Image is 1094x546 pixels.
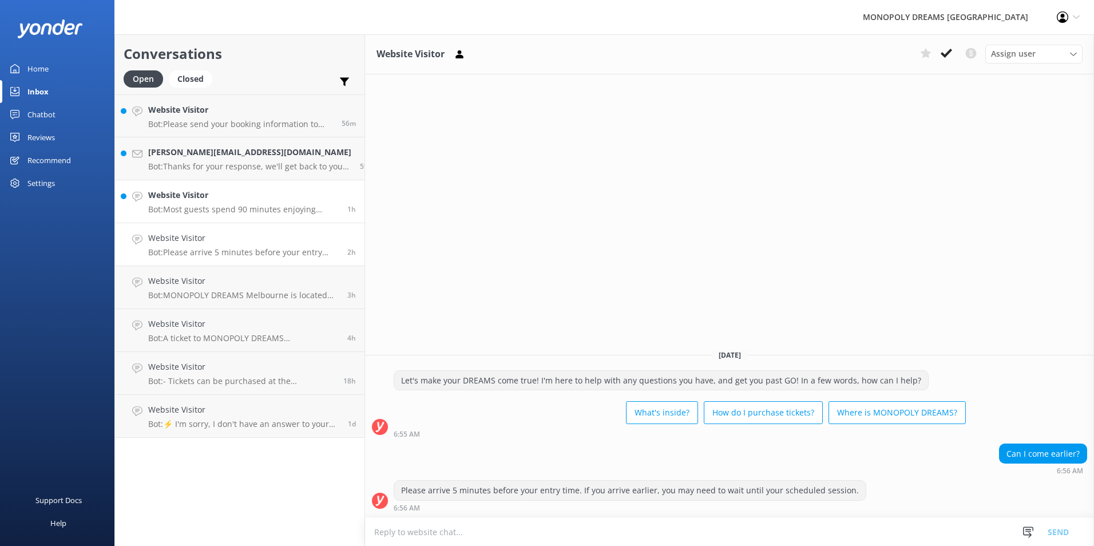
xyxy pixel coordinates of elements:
[148,161,351,172] p: Bot: Thanks for your response, we'll get back to you as soon as we can during opening hours.
[148,290,339,300] p: Bot: MONOPOLY DREAMS Melbourne is located on the Lower Ground Floor of [GEOGRAPHIC_DATA]. To acce...
[394,430,966,438] div: Oct 02 2025 06:55am (UTC +10:00) Australia/Sydney
[347,247,356,257] span: Oct 02 2025 06:56am (UTC +10:00) Australia/Sydney
[169,70,212,88] div: Closed
[115,180,364,223] a: Website VisitorBot:Most guests spend 90 minutes enjoying MONOPOLY DREAMS [GEOGRAPHIC_DATA]. Once ...
[394,431,420,438] strong: 6:55 AM
[148,247,339,258] p: Bot: Please arrive 5 minutes before your entry time. If you arrive earlier, you may need to wait ...
[115,94,364,137] a: Website VisitorBot:Please send your booking information to [EMAIL_ADDRESS][DOMAIN_NAME], and one ...
[115,309,364,352] a: Website VisitorBot:A ticket to MONOPOLY DREAMS [GEOGRAPHIC_DATA] includes access to Mr. Monopoly’...
[17,19,83,38] img: yonder-white-logo.png
[148,419,339,429] p: Bot: ⚡ I'm sorry, I don't have an answer to your question. Could you please try rephrasing your q...
[35,489,82,512] div: Support Docs
[115,266,364,309] a: Website VisitorBot:MONOPOLY DREAMS Melbourne is located on the Lower Ground Floor of [GEOGRAPHIC_...
[148,104,333,116] h4: Website Visitor
[394,481,866,500] div: Please arrive 5 minutes before your entry time. If you arrive earlier, you may need to wait until...
[829,401,966,424] button: Where is MONOPOLY DREAMS?
[27,126,55,149] div: Reviews
[704,401,823,424] button: How do I purchase tickets?
[115,137,364,180] a: [PERSON_NAME][EMAIL_ADDRESS][DOMAIN_NAME]Bot:Thanks for your response, we'll get back to you as s...
[148,204,339,215] p: Bot: Most guests spend 90 minutes enjoying MONOPOLY DREAMS [GEOGRAPHIC_DATA]. Once inside, you ar...
[148,361,335,373] h4: Website Visitor
[148,376,335,386] p: Bot: - Tickets can be purchased at the admissions desk or online. However, group booking discount...
[27,80,49,103] div: Inbox
[347,290,356,300] span: Oct 02 2025 05:03am (UTC +10:00) Australia/Sydney
[115,352,364,395] a: Website VisitorBot:- Tickets can be purchased at the admissions desk or online. However, group bo...
[394,505,420,512] strong: 6:56 AM
[148,189,339,201] h4: Website Visitor
[148,146,351,159] h4: [PERSON_NAME][EMAIL_ADDRESS][DOMAIN_NAME]
[348,419,356,429] span: Oct 01 2025 02:20am (UTC +10:00) Australia/Sydney
[27,57,49,80] div: Home
[115,223,364,266] a: Website VisitorBot:Please arrive 5 minutes before your entry time. If you arrive earlier, you may...
[27,149,71,172] div: Recommend
[985,45,1083,63] div: Assign User
[342,118,356,128] span: Oct 02 2025 08:01am (UTC +10:00) Australia/Sydney
[50,512,66,535] div: Help
[376,47,445,62] h3: Website Visitor
[394,504,866,512] div: Oct 02 2025 06:56am (UTC +10:00) Australia/Sydney
[124,70,163,88] div: Open
[360,161,374,171] span: Oct 02 2025 07:58am (UTC +10:00) Australia/Sydney
[148,403,339,416] h4: Website Visitor
[991,48,1036,60] span: Assign user
[115,395,364,438] a: Website VisitorBot:⚡ I'm sorry, I don't have an answer to your question. Could you please try rep...
[27,172,55,195] div: Settings
[124,43,356,65] h2: Conversations
[148,333,339,343] p: Bot: A ticket to MONOPOLY DREAMS [GEOGRAPHIC_DATA] includes access to Mr. Monopoly’s Mansion and ...
[1057,468,1083,474] strong: 6:56 AM
[148,232,339,244] h4: Website Visitor
[712,350,748,360] span: [DATE]
[999,466,1087,474] div: Oct 02 2025 06:56am (UTC +10:00) Australia/Sydney
[347,333,356,343] span: Oct 02 2025 04:42am (UTC +10:00) Australia/Sydney
[343,376,356,386] span: Oct 01 2025 02:17pm (UTC +10:00) Australia/Sydney
[1000,444,1087,464] div: Can I come earlier?
[347,204,356,214] span: Oct 02 2025 07:18am (UTC +10:00) Australia/Sydney
[148,275,339,287] h4: Website Visitor
[148,318,339,330] h4: Website Visitor
[27,103,56,126] div: Chatbot
[124,72,169,85] a: Open
[148,119,333,129] p: Bot: Please send your booking information to [EMAIL_ADDRESS][DOMAIN_NAME], and one of our friendl...
[394,371,928,390] div: Let's make your DREAMS come true! I'm here to help with any questions you have, and get you past ...
[169,72,218,85] a: Closed
[626,401,698,424] button: What's inside?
